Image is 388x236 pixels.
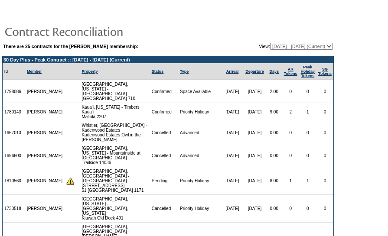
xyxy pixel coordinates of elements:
td: [PERSON_NAME] [25,195,65,223]
td: [PERSON_NAME] [25,103,65,121]
td: 0 [299,144,317,167]
td: 0 [316,103,333,121]
td: [PERSON_NAME] [25,144,65,167]
td: [GEOGRAPHIC_DATA], [GEOGRAPHIC_DATA] - [GEOGRAPHIC_DATA][STREET_ADDRESS] 51 [GEOGRAPHIC_DATA] 1171 [80,167,150,195]
td: 2.00 [266,80,282,103]
td: [DATE] [222,144,243,167]
td: 0 [299,80,317,103]
td: Space Available [178,80,222,103]
td: [DATE] [243,144,266,167]
td: [DATE] [222,103,243,121]
td: [GEOGRAPHIC_DATA], [US_STATE] - Mountainside at [GEOGRAPHIC_DATA] Trailside 14036 [80,144,150,167]
td: Pending [150,167,178,195]
td: 2 [282,103,299,121]
td: 1 [299,103,317,121]
td: 0 [282,144,299,167]
td: 0 [316,195,333,223]
td: [GEOGRAPHIC_DATA], [US_STATE] - [GEOGRAPHIC_DATA], [US_STATE] Kiawah Old Dock 491 [80,195,150,223]
td: 0 [316,144,333,167]
td: 0 [316,167,333,195]
td: Id [3,63,25,80]
td: Priority Holiday [178,103,222,121]
a: Type [180,69,189,74]
td: [DATE] [243,80,266,103]
td: Advanced [178,144,222,167]
td: [PERSON_NAME] [25,80,65,103]
td: View: [216,43,333,50]
td: Cancelled [150,121,178,144]
b: There are 25 contracts for the [PERSON_NAME] membership: [3,44,138,49]
td: 0 [282,80,299,103]
td: [DATE] [243,167,266,195]
a: Member [27,69,42,74]
td: 1696600 [3,144,25,167]
td: 0 [282,195,299,223]
img: There are insufficient days and/or tokens to cover this reservation [66,177,74,185]
td: Priority Holiday [178,195,222,223]
td: Kaua'i, [US_STATE] - Timbers Kaua'i Maliula 2207 [80,103,150,121]
td: 0 [299,195,317,223]
td: [DATE] [222,121,243,144]
a: Arrival [226,69,239,74]
a: Status [152,69,164,74]
td: Cancelled [150,144,178,167]
a: ARTokens [284,67,297,76]
td: 8.00 [266,167,282,195]
td: [DATE] [243,103,266,121]
td: Advanced [178,121,222,144]
td: Confirmed [150,103,178,121]
td: 0 [316,80,333,103]
td: [PERSON_NAME] [25,167,65,195]
td: 1780143 [3,103,25,121]
td: [DATE] [222,80,243,103]
td: 1733518 [3,195,25,223]
td: Cancelled [150,195,178,223]
td: 0 [299,121,317,144]
td: 0.00 [266,195,282,223]
td: 1667013 [3,121,25,144]
a: Departure [245,69,264,74]
a: Days [270,69,279,74]
td: Priority Holiday [178,167,222,195]
a: Peak HolidayTokens [301,65,315,78]
td: [PERSON_NAME] [25,121,65,144]
td: 0.00 [266,121,282,144]
td: Whistler, [GEOGRAPHIC_DATA] - Kadenwood Estates Kadenwood Estates Owl in the [PERSON_NAME] [80,121,150,144]
td: 0.00 [266,144,282,167]
td: 0 [316,121,333,144]
td: 0 [282,121,299,144]
td: [DATE] [243,195,266,223]
a: Property [82,69,98,74]
td: 30 Day Plus - Peak Contract :: [DATE] - [DATE] (Current) [3,56,333,63]
td: [GEOGRAPHIC_DATA], [US_STATE] - [GEOGRAPHIC_DATA] [GEOGRAPHIC_DATA] 710 [80,80,150,103]
td: [DATE] [243,121,266,144]
td: [DATE] [222,167,243,195]
td: 1810560 [3,167,25,195]
td: 1 [299,167,317,195]
td: 1 [282,167,299,195]
td: 9.00 [266,103,282,121]
img: pgTtlContractReconciliation.gif [4,23,178,40]
td: 1798086 [3,80,25,103]
td: Confirmed [150,80,178,103]
a: SGTokens [318,67,332,76]
td: [DATE] [222,195,243,223]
